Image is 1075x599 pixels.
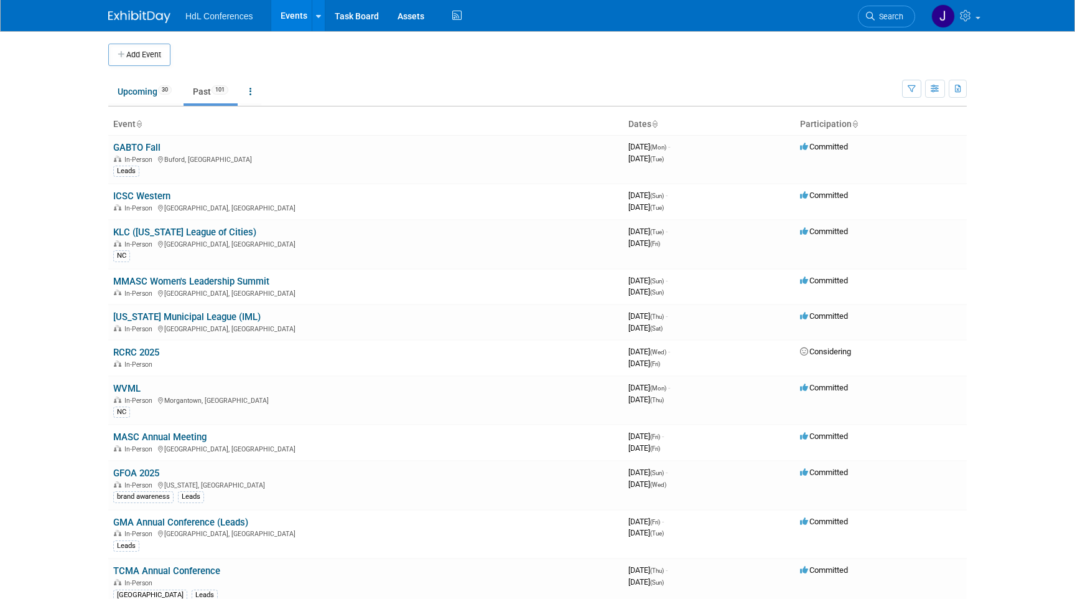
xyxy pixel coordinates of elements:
span: (Sun) [650,289,664,296]
span: - [668,142,670,151]
span: [DATE] [628,287,664,296]
span: In-Person [124,240,156,248]
span: [DATE] [628,565,668,575]
span: [DATE] [628,359,660,368]
a: MMASC Women's Leadership Summit [113,276,269,287]
span: In-Person [124,325,156,333]
div: [GEOGRAPHIC_DATA], [GEOGRAPHIC_DATA] [113,238,618,248]
span: - [666,191,668,200]
img: In-Person Event [114,204,121,210]
span: Committed [800,276,848,285]
button: Add Event [108,44,170,66]
span: [DATE] [628,347,670,356]
span: (Wed) [650,481,666,488]
a: Sort by Participation Type [852,119,858,129]
img: In-Person Event [114,156,121,162]
span: 101 [212,85,228,95]
img: In-Person Event [114,579,121,585]
span: [DATE] [628,432,664,441]
span: - [666,468,668,477]
span: In-Person [124,397,156,405]
div: NC [113,407,130,418]
a: WVML [113,383,141,394]
span: (Tue) [650,204,664,211]
span: In-Person [124,156,156,164]
span: [DATE] [628,517,664,526]
img: ExhibitDay [108,11,170,23]
img: In-Person Event [114,445,121,451]
span: In-Person [124,481,156,489]
span: In-Person [124,290,156,298]
span: 30 [158,85,172,95]
span: - [662,517,664,526]
span: (Tue) [650,229,664,235]
a: GABTO Fall [113,142,161,153]
span: (Mon) [650,385,666,392]
div: NC [113,250,130,262]
span: Committed [800,517,848,526]
div: Leads [113,540,139,552]
span: Committed [800,311,848,321]
span: [DATE] [628,383,670,392]
a: Sort by Start Date [651,119,658,129]
span: [DATE] [628,227,668,236]
img: Johnny Nguyen [931,4,955,28]
span: (Thu) [650,313,664,320]
span: (Sun) [650,469,664,476]
img: In-Person Event [114,530,121,536]
img: In-Person Event [114,325,121,331]
span: [DATE] [628,276,668,285]
span: (Fri) [650,361,660,367]
div: [GEOGRAPHIC_DATA], [GEOGRAPHIC_DATA] [113,323,618,333]
a: [US_STATE] Municipal League (IML) [113,311,261,323]
span: Committed [800,468,848,477]
span: In-Person [124,204,156,212]
span: (Wed) [650,349,666,356]
span: (Thu) [650,397,664,403]
span: [DATE] [628,202,664,212]
div: Morgantown, [GEOGRAPHIC_DATA] [113,395,618,405]
span: Considering [800,347,851,356]
th: Dates [623,114,795,135]
a: Sort by Event Name [136,119,142,129]
span: [DATE] [628,238,660,248]
a: TCMA Annual Conference [113,565,220,577]
span: (Fri) [650,445,660,452]
span: (Thu) [650,567,664,574]
span: [DATE] [628,443,660,453]
span: [DATE] [628,311,668,321]
span: Committed [800,191,848,200]
span: - [666,565,668,575]
div: Leads [113,166,139,177]
span: [DATE] [628,154,664,163]
span: HdL Conferences [185,11,253,21]
img: In-Person Event [114,290,121,296]
div: [GEOGRAPHIC_DATA], [GEOGRAPHIC_DATA] [113,443,618,453]
span: [DATE] [628,191,668,200]
span: [DATE] [628,528,664,537]
span: (Tue) [650,156,664,163]
a: GFOA 2025 [113,468,159,479]
div: Leads [178,491,204,502]
span: In-Person [124,579,156,587]
span: [DATE] [628,468,668,477]
span: Committed [800,227,848,236]
a: Search [858,6,915,27]
img: In-Person Event [114,481,121,488]
span: Committed [800,142,848,151]
div: [GEOGRAPHIC_DATA], [GEOGRAPHIC_DATA] [113,288,618,298]
span: [DATE] [628,577,664,587]
span: (Sun) [650,192,664,199]
span: (Fri) [650,519,660,526]
span: In-Person [124,445,156,453]
span: Committed [800,432,848,441]
span: [DATE] [628,395,664,404]
span: In-Person [124,530,156,538]
span: - [668,383,670,392]
a: GMA Annual Conference (Leads) [113,517,248,528]
span: - [666,311,668,321]
span: - [662,432,664,441]
span: - [666,276,668,285]
a: Past101 [184,80,238,103]
span: (Tue) [650,530,664,537]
